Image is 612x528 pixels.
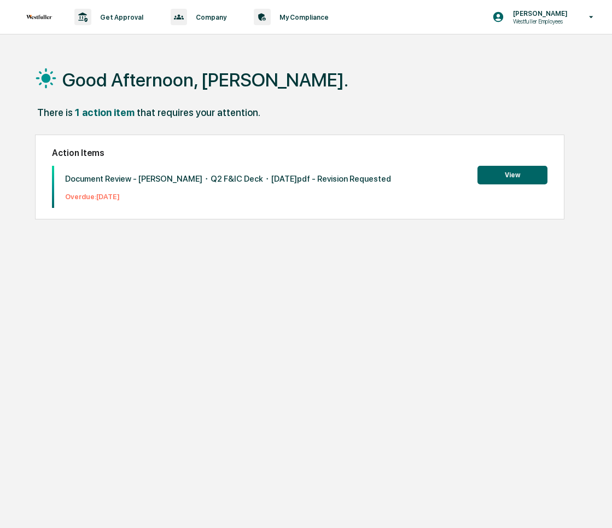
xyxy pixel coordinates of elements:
[137,107,260,118] div: that requires your attention.
[52,148,547,158] h2: Action Items
[26,15,53,19] img: logo
[477,169,547,179] a: View
[504,9,573,18] p: [PERSON_NAME]
[62,69,348,91] h1: Good Afternoon, [PERSON_NAME].
[75,107,135,118] div: 1 action item
[37,107,73,118] div: There is
[65,193,391,201] p: Overdue: [DATE]
[477,166,547,184] button: View
[271,13,334,21] p: My Compliance
[91,13,149,21] p: Get Approval
[65,174,391,184] p: Document Review - [PERSON_NAME]・Q2 F&IC Deck・[DATE]pdf - Revision Requested
[504,18,573,25] p: Westfuller Employees
[187,13,232,21] p: Company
